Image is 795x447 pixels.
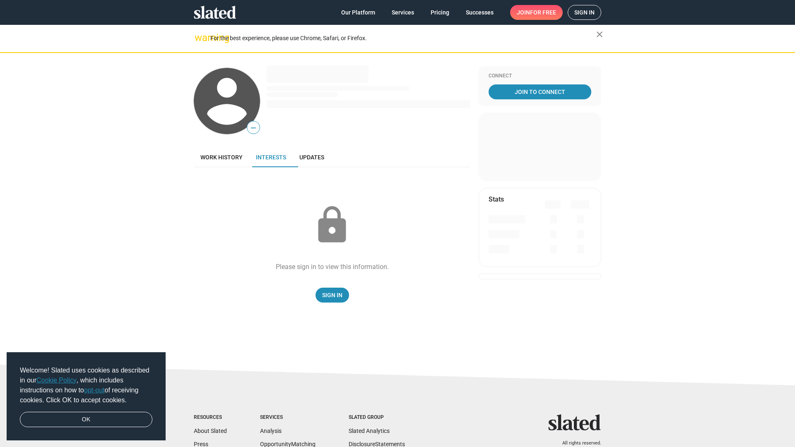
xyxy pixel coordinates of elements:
mat-card-title: Stats [489,195,504,204]
a: Join To Connect [489,84,591,99]
a: dismiss cookie message [20,412,152,428]
mat-icon: warning [195,33,205,43]
a: Successes [459,5,500,20]
mat-icon: lock [311,204,353,246]
span: Join [517,5,556,20]
span: Sign In [322,288,342,303]
a: Services [385,5,421,20]
span: Join To Connect [490,84,590,99]
a: Work history [194,147,249,167]
div: Services [260,414,316,421]
span: Interests [256,154,286,161]
a: opt-out [84,387,105,394]
div: For the best experience, please use Chrome, Safari, or Firefox. [210,33,596,44]
a: About Slated [194,428,227,434]
span: Welcome! Slated uses cookies as described in our , which includes instructions on how to of recei... [20,365,152,405]
a: Our Platform [335,5,382,20]
span: Pricing [431,5,449,20]
a: Sign in [568,5,601,20]
a: Sign In [316,288,349,303]
a: Analysis [260,428,282,434]
span: for free [530,5,556,20]
div: Slated Group [349,414,405,421]
div: cookieconsent [7,352,166,441]
a: Pricing [424,5,456,20]
div: Connect [489,73,591,79]
span: Sign in [574,5,595,19]
a: Slated Analytics [349,428,390,434]
a: Joinfor free [510,5,563,20]
span: Successes [466,5,494,20]
span: Our Platform [341,5,375,20]
a: Updates [293,147,331,167]
span: — [247,123,260,133]
div: Please sign in to view this information. [276,262,389,271]
span: Services [392,5,414,20]
span: Updates [299,154,324,161]
div: Resources [194,414,227,421]
mat-icon: close [595,29,605,39]
a: Interests [249,147,293,167]
a: Cookie Policy [36,377,77,384]
span: Work history [200,154,243,161]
